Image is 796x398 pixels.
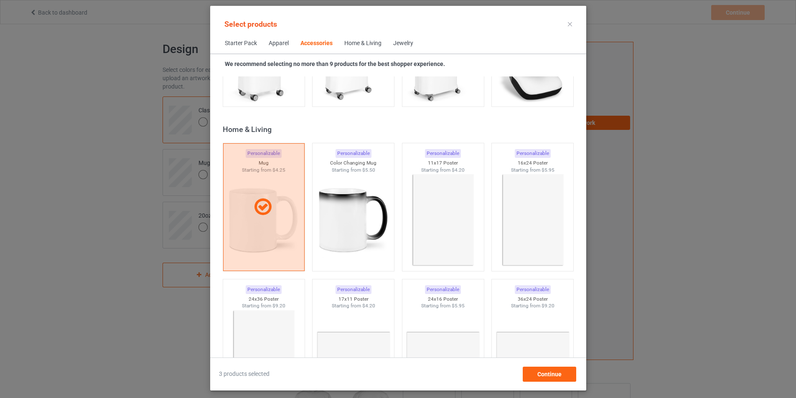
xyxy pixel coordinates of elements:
div: Continue [522,367,576,382]
div: Accessories [300,39,333,48]
span: $4.20 [452,167,465,173]
div: Personalizable [246,285,282,294]
span: $9.20 [272,303,285,309]
div: Home & Living [222,124,577,134]
div: Personalizable [335,285,371,294]
div: Starting from [313,302,394,309]
img: regular.jpg [495,173,570,267]
div: 36x24 Poster [492,296,573,303]
div: Personalizable [425,149,461,158]
span: $5.50 [362,167,375,173]
div: 24x36 Poster [223,296,304,303]
div: Personalizable [335,149,371,158]
div: Personalizable [425,285,461,294]
span: $5.95 [541,167,554,173]
div: Starting from [492,167,573,174]
div: Apparel [269,39,289,48]
div: Personalizable [514,285,550,294]
div: 11x17 Poster [402,160,483,167]
span: 3 products selected [219,370,270,378]
div: Starting from [402,302,483,309]
img: regular.jpg [316,173,391,267]
span: $5.95 [452,303,465,309]
div: 17x11 Poster [313,296,394,303]
div: 24x16 Poster [402,296,483,303]
span: Select products [224,20,277,28]
div: Home & Living [344,39,381,48]
strong: We recommend selecting no more than 9 products for the best shopper experience. [225,61,445,67]
div: Personalizable [514,149,550,158]
span: Starter Pack [219,33,263,53]
div: Starting from [223,302,304,309]
span: $9.20 [541,303,554,309]
img: regular.jpg [405,173,480,267]
div: Starting from [402,167,483,174]
div: Starting from [313,167,394,174]
div: Jewelry [393,39,413,48]
div: 16x24 Poster [492,160,573,167]
div: Starting from [492,302,573,309]
span: Continue [537,371,561,378]
span: $4.20 [362,303,375,309]
div: Color Changing Mug [313,160,394,167]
